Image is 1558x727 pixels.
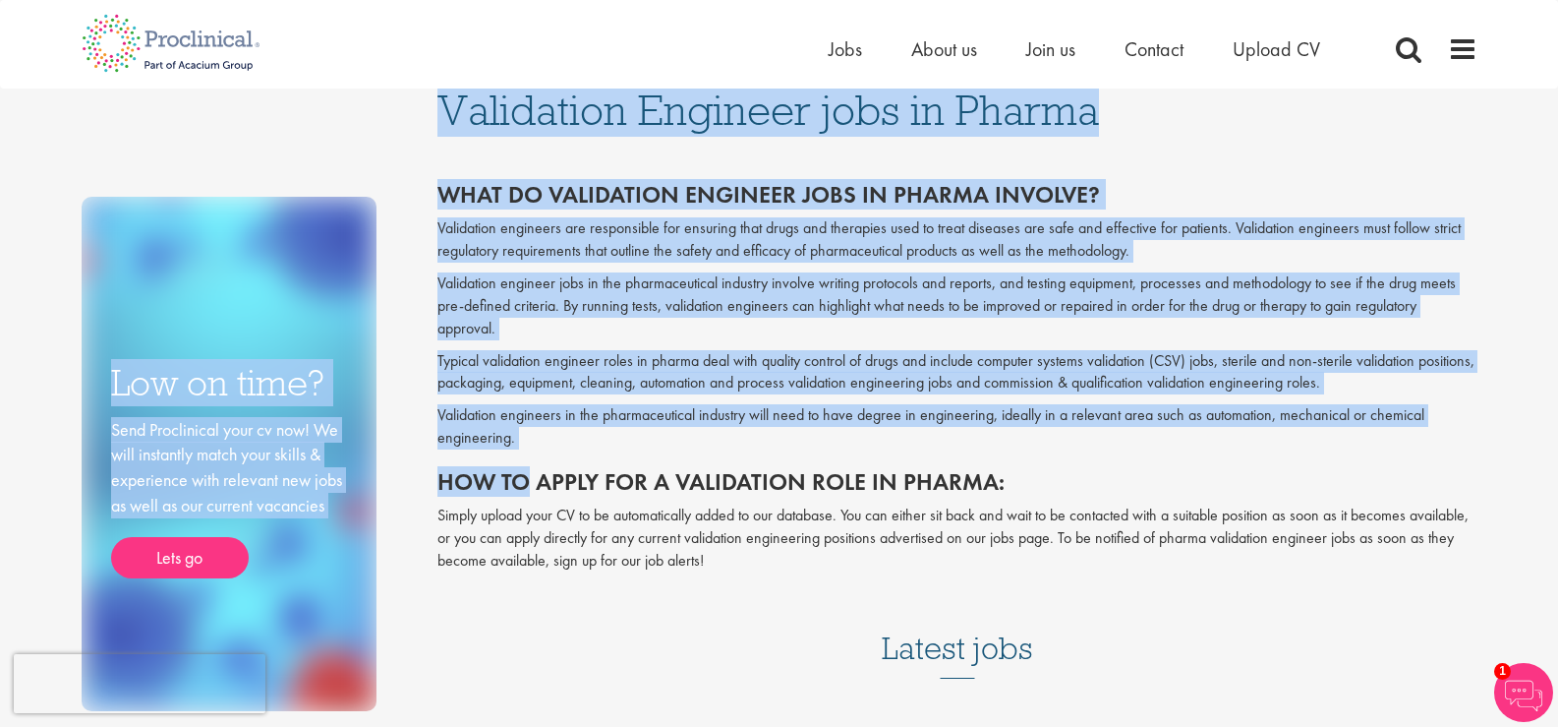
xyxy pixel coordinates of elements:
[14,654,265,713] iframe: reCAPTCHA
[1494,663,1553,722] img: Chatbot
[437,273,1477,340] p: Validation engineer jobs in the pharmaceutical industry involve writing protocols and reports, an...
[437,469,1477,495] h2: How to apply for a validation role in pharma:
[111,537,249,578] a: Lets go
[1494,663,1511,680] span: 1
[1125,36,1183,62] a: Contact
[1233,36,1320,62] a: Upload CV
[437,84,1099,137] span: Validation Engineer jobs in Pharma
[437,350,1477,395] p: Typical validation engineer roles in pharma deal with quality control of drugs and include comput...
[437,182,1477,208] h2: What do validation engineer jobs in pharma involve?
[1026,36,1075,62] a: Join us
[829,36,862,62] a: Jobs
[437,404,1477,450] p: Validation engineers in the pharmaceutical industry will need to have degree in engineering, idea...
[882,582,1033,679] h3: Latest jobs
[437,505,1477,573] p: Simply upload your CV to be automatically added to our database. You can either sit back and wait...
[111,364,347,402] h3: Low on time?
[437,217,1477,263] p: Validation engineers are responsible for ensuring that drugs and therapies used to treat diseases...
[111,417,347,579] div: Send Proclinical your cv now! We will instantly match your skills & experience with relevant new ...
[911,36,977,62] a: About us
